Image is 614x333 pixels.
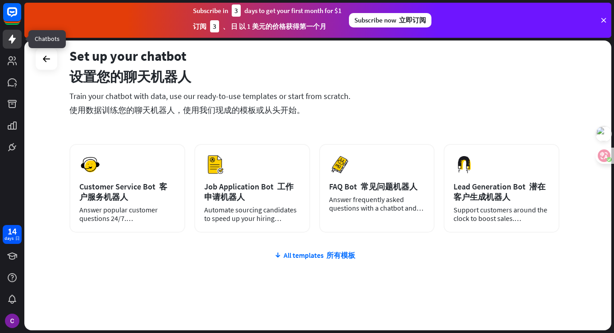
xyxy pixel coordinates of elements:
[204,181,300,202] div: Job Application Bot
[69,91,559,119] div: Train your chatbot with data, use our ready-to-use templates or start from scratch.
[349,13,431,27] div: Subscribe now
[79,181,175,202] div: Customer Service Bot
[69,251,559,260] div: All templates
[15,235,20,241] font: 日
[210,20,219,32] div: 3
[69,47,559,89] div: Set up your chatbot
[361,181,417,192] font: 常见问题机器人
[79,181,167,202] font: 客户服务机器人
[193,4,342,36] div: Subscribe in days to get your first month for $1
[454,206,550,223] div: Support customers around the clock to boost sales.
[326,251,355,260] font: 所有模板
[204,181,293,202] font: 工作申请机器人
[399,16,426,24] font: 立即订阅
[193,22,326,31] font: 订阅 、 日 以 1 美元的价格获得第一个月
[454,181,545,202] font: 潜在客户生成机器人
[3,225,22,244] a: 14 days 日
[329,181,425,192] div: FAQ Bot
[5,235,20,242] div: days
[69,105,305,115] font: 使用数据训练您的聊天机器人，使用我们现成的模板或从头开始。
[79,206,175,223] div: Answer popular customer questions 24/7.
[232,4,241,17] div: 3
[8,227,17,235] div: 14
[204,206,300,223] div: Automate sourcing candidates to speed up your hiring process.
[454,181,550,202] div: Lead Generation Bot
[7,4,34,31] button: Open LiveChat chat widget
[329,195,425,212] div: Answer frequently asked questions with a chatbot and save your time.
[69,68,191,85] font: 设置您的聊天机器人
